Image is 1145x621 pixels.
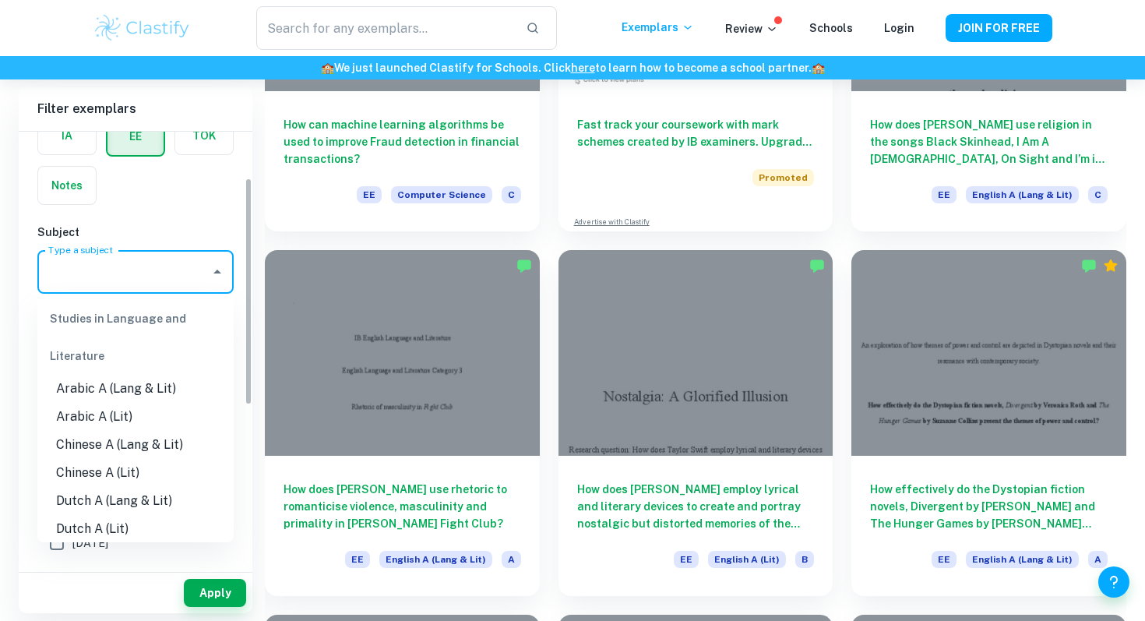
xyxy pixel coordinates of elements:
span: EE [357,186,382,203]
span: Computer Science [391,186,492,203]
a: How effectively do the Dystopian fiction novels, Divergent by [PERSON_NAME] and The Hunger Games ... [851,250,1126,596]
h6: Filter exemplars [19,87,252,131]
li: Dutch A (Lang & Lit) [37,487,234,515]
p: Review [725,20,778,37]
div: Studies in Language and Literature [37,300,234,375]
div: Premium [1103,258,1119,273]
span: English A (Lang & Lit) [966,186,1079,203]
span: English A (Lang & Lit) [966,551,1079,568]
button: JOIN FOR FREE [946,14,1052,42]
a: How does [PERSON_NAME] employ lyrical and literary devices to create and portray nostalgic but di... [558,250,833,596]
a: Advertise with Clastify [574,217,650,228]
img: Marked [516,258,532,273]
span: English A (Lit) [708,551,786,568]
button: TOK [175,117,233,154]
h6: How does [PERSON_NAME] employ lyrical and literary devices to create and portray nostalgic but di... [577,481,815,532]
p: Exemplars [622,19,694,36]
h6: How does [PERSON_NAME] use rhetoric to romanticise violence, masculinity and primality in [PERSON... [284,481,521,532]
button: Close [206,261,228,283]
li: Arabic A (Lang & Lit) [37,375,234,403]
li: Chinese A (Lang & Lit) [37,431,234,459]
a: Schools [809,22,853,34]
a: Login [884,22,914,34]
span: Promoted [752,169,814,186]
h6: We just launched Clastify for Schools. Click to learn how to become a school partner. [3,59,1142,76]
span: A [502,551,521,568]
span: C [502,186,521,203]
li: Chinese A (Lit) [37,459,234,487]
span: [DATE] [72,535,108,552]
span: EE [932,551,957,568]
span: 🏫 [812,62,825,74]
button: EE [107,118,164,155]
a: How does [PERSON_NAME] use rhetoric to romanticise violence, masculinity and primality in [PERSON... [265,250,540,596]
h6: How effectively do the Dystopian fiction novels, Divergent by [PERSON_NAME] and The Hunger Games ... [870,481,1108,532]
span: EE [932,186,957,203]
span: A [1088,551,1108,568]
span: C [1088,186,1108,203]
li: Dutch A (Lit) [37,515,234,543]
img: Marked [1081,258,1097,273]
button: Notes [38,167,96,204]
button: IA [38,117,96,154]
span: EE [345,551,370,568]
span: 🏫 [321,62,334,74]
input: Search for any exemplars... [256,6,513,50]
a: here [571,62,595,74]
span: EE [674,551,699,568]
h6: How does [PERSON_NAME] use religion in the songs Black Skinhead, I Am A [DEMOGRAPHIC_DATA], On Si... [870,116,1108,168]
img: Marked [809,258,825,273]
h6: Fast track your coursework with mark schemes created by IB examiners. Upgrade now [577,116,815,150]
button: Help and Feedback [1098,566,1129,598]
span: B [795,551,814,568]
span: English A (Lang & Lit) [379,551,492,568]
h6: Subject [37,224,234,241]
h6: How can machine learning algorithms be used to improve Fraud detection in financial transactions? [284,116,521,168]
li: Arabic A (Lit) [37,403,234,431]
label: Type a subject [48,243,113,256]
img: Clastify logo [93,12,192,44]
button: Apply [184,579,246,607]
